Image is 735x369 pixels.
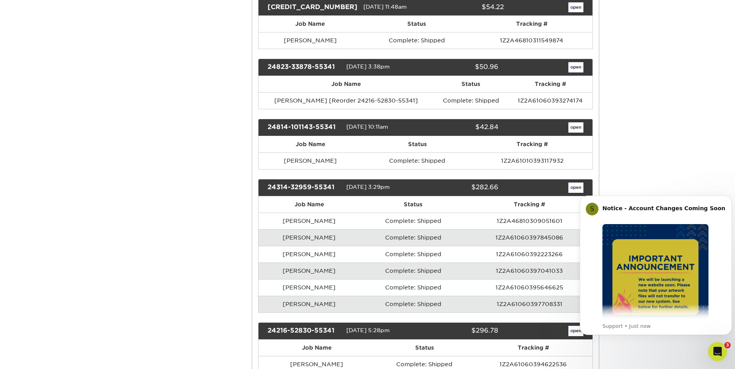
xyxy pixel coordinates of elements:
[258,92,434,109] td: [PERSON_NAME] [Reorder 24216-52830-55341]
[420,326,504,336] div: $296.78
[708,342,727,361] iframe: Intercom live chat
[360,229,467,246] td: Complete: Shipped
[346,64,390,70] span: [DATE] 3:38pm
[258,246,360,262] td: [PERSON_NAME]
[420,122,504,133] div: $42.84
[258,213,360,229] td: [PERSON_NAME]
[258,32,362,49] td: [PERSON_NAME]
[467,213,593,229] td: 1Z2A46810309051601
[420,62,504,72] div: $50.96
[360,196,467,213] th: Status
[472,136,593,152] th: Tracking #
[472,152,593,169] td: 1Z2A61010393117932
[363,4,407,10] span: [DATE] 11:48am
[262,183,346,193] div: 24314-32959-55341
[508,92,593,109] td: 1Z2A61060393274174
[420,183,504,193] div: $282.66
[363,136,472,152] th: Status
[346,124,388,130] span: [DATE] 10:11am
[375,340,474,356] th: Status
[568,122,583,133] a: open
[467,229,593,246] td: 1Z2A61060397845086
[568,62,583,72] a: open
[362,32,471,49] td: Complete: Shipped
[258,152,363,169] td: [PERSON_NAME]
[434,92,508,109] td: Complete: Shipped
[467,296,593,312] td: 1Z2A61060397708331
[467,262,593,279] td: 1Z2A61060397041033
[262,62,346,72] div: 24823-33878-55341
[568,2,583,13] a: open
[346,327,390,333] span: [DATE] 5:28pm
[258,76,434,92] th: Job Name
[360,296,467,312] td: Complete: Shipped
[471,16,592,32] th: Tracking #
[471,32,592,49] td: 1Z2A46810311549874
[360,279,467,296] td: Complete: Shipped
[258,136,363,152] th: Job Name
[363,152,472,169] td: Complete: Shipped
[362,16,471,32] th: Status
[258,196,360,213] th: Job Name
[258,229,360,246] td: [PERSON_NAME]
[2,345,67,366] iframe: Google Customer Reviews
[258,340,375,356] th: Job Name
[577,184,735,348] iframe: Intercom notifications message
[724,342,731,348] span: 3
[360,246,467,262] td: Complete: Shipped
[258,296,360,312] td: [PERSON_NAME]
[262,122,346,133] div: 24814-101143-55341
[434,76,508,92] th: Status
[568,326,583,336] a: open
[467,246,593,262] td: 1Z2A61060392223266
[467,196,593,213] th: Tracking #
[346,184,390,190] span: [DATE] 3:29pm
[360,262,467,279] td: Complete: Shipped
[568,183,583,193] a: open
[262,326,346,336] div: 24216-52830-55341
[431,2,510,13] div: $54.22
[508,76,593,92] th: Tracking #
[467,279,593,296] td: 1Z2A61060395646625
[258,262,360,279] td: [PERSON_NAME]
[262,2,363,13] div: [CREDIT_CARD_NUMBER]
[258,279,360,296] td: [PERSON_NAME]
[258,16,362,32] th: Job Name
[360,213,467,229] td: Complete: Shipped
[474,340,593,356] th: Tracking #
